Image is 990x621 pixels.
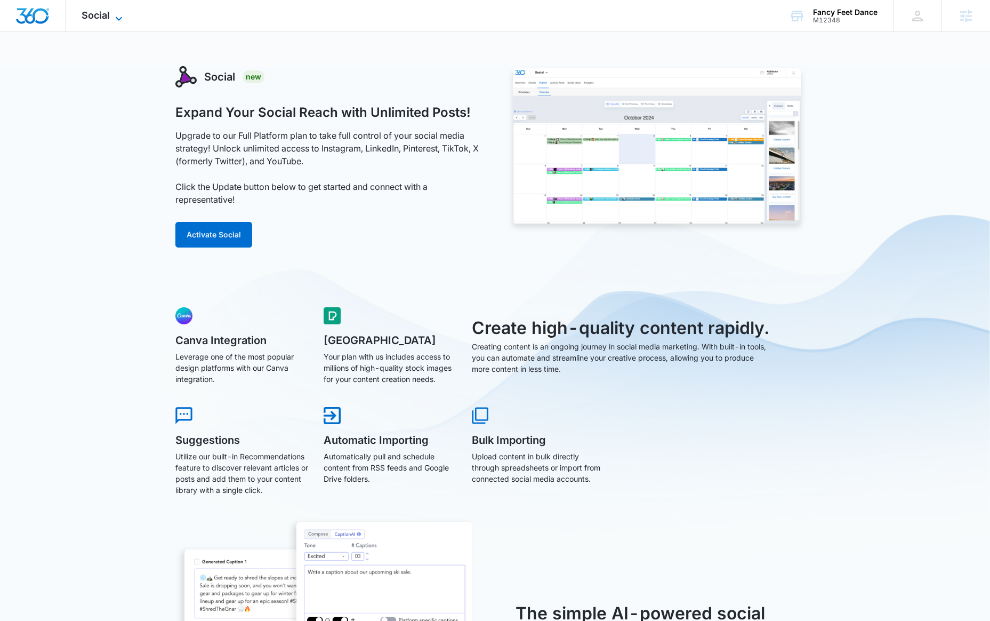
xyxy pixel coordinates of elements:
[175,105,471,121] h1: Expand Your Social Reach with Unlimited Posts!
[204,69,235,85] h3: Social
[472,315,771,341] h3: Create high-quality content rapidly.
[175,335,309,346] h5: Canva Integration
[175,451,309,496] p: Utilize our built-in Recommendations feature to discover relevant articles or posts and add them ...
[175,129,484,206] p: Upgrade to our Full Platform plan to take full control of your social media strategy! Unlock unli...
[324,451,457,484] p: Automatically pull and schedule content from RSS feeds and Google Drive folders.
[813,17,878,24] div: account id
[813,8,878,17] div: account name
[324,351,457,385] p: Your plan with us includes access to millions of high-quality stock images for your content creat...
[243,70,264,83] div: New
[175,435,309,445] h5: Suggestions
[175,351,309,385] p: Leverage one of the most popular design platforms with our Canva integration.
[324,435,457,445] h5: Automatic Importing
[324,335,457,346] h5: [GEOGRAPHIC_DATA]
[175,222,252,248] button: Activate Social
[472,451,605,484] p: Upload content in bulk directly through spreadsheets or import from connected social media accounts.
[472,435,605,445] h5: Bulk Importing
[472,341,771,375] p: Creating content is an ongoing journey in social media marketing. With built-in tools, you can au...
[82,10,110,21] span: Social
